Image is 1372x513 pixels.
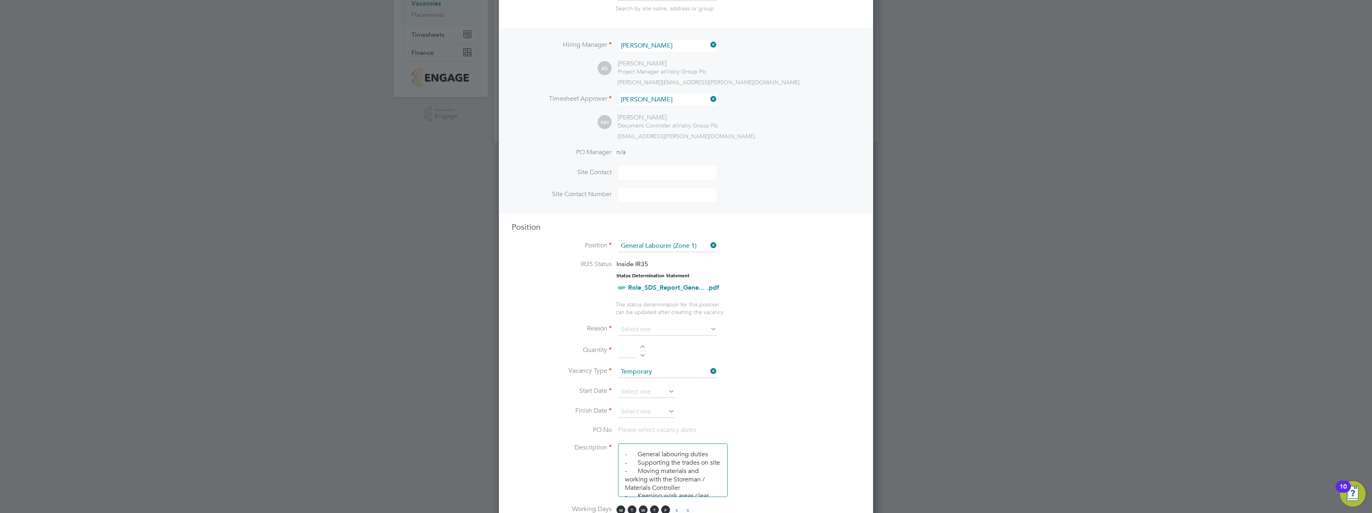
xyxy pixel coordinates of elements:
input: Search for... [618,94,717,105]
span: Document Controller at [618,122,677,129]
label: Description [512,443,612,452]
label: Hiring Manager [512,41,612,49]
strong: Status Determination Statement [616,273,690,278]
span: The status determination for this position can be updated after creating the vacancy [616,301,724,315]
span: Please select vacancy dates [618,426,696,434]
div: Vistry Group Plc [618,68,706,75]
input: Select one [618,324,717,336]
label: PO No [512,426,612,434]
input: Search for... [618,40,717,52]
div: Vistry Group Plc [618,122,718,129]
label: Finish Date [512,407,612,415]
label: Position [512,241,612,250]
label: Timesheet Approver [512,95,612,103]
div: [PERSON_NAME] [618,113,718,122]
label: Reason [512,324,612,333]
label: Site Contact [512,168,612,177]
div: 10 [1340,487,1347,497]
label: Site Contact Number [512,190,612,199]
input: Select one [618,386,675,398]
a: Role_SDS_Report_Gene... .pdf [628,284,719,291]
h3: Position [512,222,860,232]
span: Search by site name, address or group [616,5,714,12]
label: Vacancy Type [512,367,612,375]
input: Select one [618,406,675,418]
span: [EMAIL_ADDRESS][PERSON_NAME][DOMAIN_NAME] [618,133,755,140]
span: Project Manager at [618,68,666,75]
label: PO Manager [512,148,612,157]
label: Start Date [512,387,612,395]
button: Open Resource Center, 10 new notifications [1340,481,1366,507]
span: n/a [616,148,626,156]
input: Select one [618,366,717,378]
span: Inside IR35 [616,260,648,268]
span: [PERSON_NAME][EMAIL_ADDRESS][PERSON_NAME][DOMAIN_NAME] [618,79,800,86]
span: KS [598,62,612,76]
input: Search for... [618,240,717,252]
label: Quantity [512,346,612,354]
label: IR35 Status [512,260,612,268]
div: [PERSON_NAME] [618,60,706,68]
span: NH [598,115,612,129]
